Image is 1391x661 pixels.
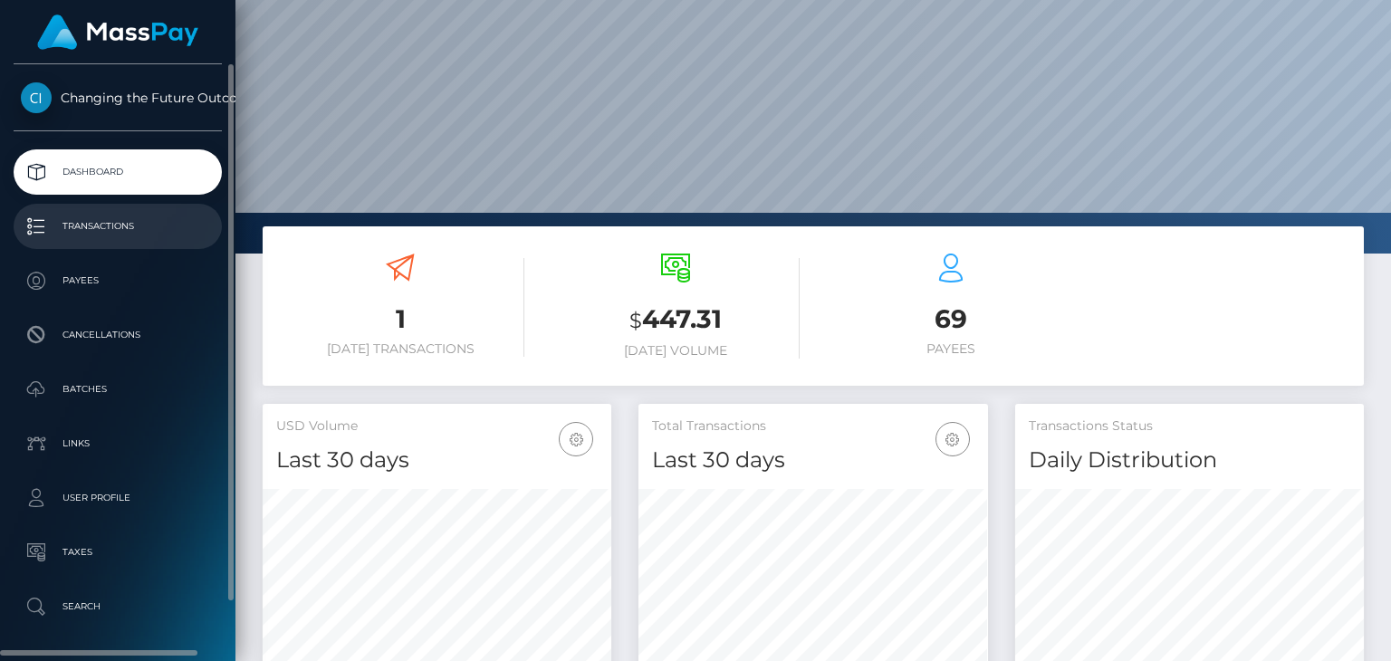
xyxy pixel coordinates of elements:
a: Payees [14,258,222,303]
p: Cancellations [21,321,215,349]
h6: [DATE] Volume [552,343,800,359]
h6: Payees [827,341,1075,357]
small: $ [629,308,642,333]
h5: Total Transactions [652,417,974,436]
p: User Profile [21,484,215,512]
h6: [DATE] Transactions [276,341,524,357]
a: Search [14,584,222,629]
h4: Last 30 days [276,445,598,476]
p: Links [21,430,215,457]
span: Changing the Future Outcome Inc [14,90,222,106]
p: Search [21,593,215,620]
h4: Daily Distribution [1029,445,1350,476]
p: Payees [21,267,215,294]
p: Taxes [21,539,215,566]
a: Batches [14,367,222,412]
h4: Last 30 days [652,445,974,476]
p: Batches [21,376,215,403]
p: Dashboard [21,158,215,186]
p: Transactions [21,213,215,240]
a: Taxes [14,530,222,575]
a: Links [14,421,222,466]
h5: Transactions Status [1029,417,1350,436]
a: Dashboard [14,149,222,195]
img: Changing the Future Outcome Inc [21,82,52,113]
h5: USD Volume [276,417,598,436]
h3: 1 [276,302,524,337]
h3: 69 [827,302,1075,337]
a: User Profile [14,475,222,521]
a: Cancellations [14,312,222,358]
img: MassPay Logo [37,14,198,50]
h3: 447.31 [552,302,800,339]
a: Transactions [14,204,222,249]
